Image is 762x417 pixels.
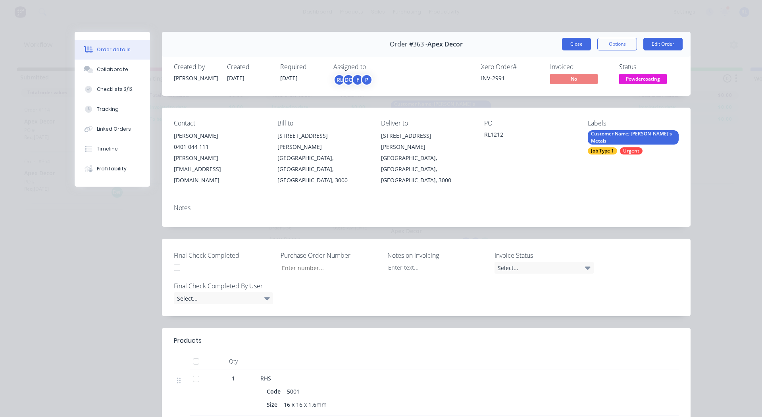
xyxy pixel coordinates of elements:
button: RLDCFP [333,74,373,86]
div: [STREET_ADDRESS][PERSON_NAME][GEOGRAPHIC_DATA], [GEOGRAPHIC_DATA], [GEOGRAPHIC_DATA], 3000 [381,130,472,186]
button: Collaborate [75,60,150,79]
div: Select... [495,262,594,274]
button: Tracking [75,99,150,119]
div: Select... [174,292,273,304]
div: [PERSON_NAME] [174,74,217,82]
div: [STREET_ADDRESS][PERSON_NAME][GEOGRAPHIC_DATA], [GEOGRAPHIC_DATA], [GEOGRAPHIC_DATA], 3000 [277,130,368,186]
div: Timeline [97,145,118,153]
div: Job Type 1 [588,147,617,154]
div: [STREET_ADDRESS][PERSON_NAME] [381,130,472,153]
div: Code [267,386,284,397]
label: Final Check Completed [174,251,273,260]
div: [STREET_ADDRESS][PERSON_NAME] [277,130,368,153]
div: Contact [174,120,265,127]
div: P [361,74,373,86]
div: F [352,74,364,86]
div: [GEOGRAPHIC_DATA], [GEOGRAPHIC_DATA], [GEOGRAPHIC_DATA], 3000 [381,153,472,186]
div: Xero Order # [481,63,541,71]
button: Checklists 3/12 [75,79,150,99]
div: PO [484,120,575,127]
div: 16 x 16 x 1.6mm [281,399,330,410]
span: Apex Decor [427,41,463,48]
span: Order #363 - [390,41,427,48]
div: Assigned to [333,63,413,71]
div: INV-2991 [481,74,541,82]
button: Options [597,38,637,50]
div: Collaborate [97,66,128,73]
button: Order details [75,40,150,60]
label: Final Check Completed By User [174,281,273,291]
div: Labels [588,120,679,127]
div: Tracking [97,106,119,113]
button: Profitability [75,159,150,179]
span: RHS [260,375,271,382]
div: Qty [210,353,257,369]
div: RL1212 [484,130,575,141]
div: Required [280,63,324,71]
div: Size [267,399,281,410]
div: Created [227,63,271,71]
button: Linked Orders [75,119,150,139]
div: [GEOGRAPHIC_DATA], [GEOGRAPHIC_DATA], [GEOGRAPHIC_DATA], 3000 [277,153,368,186]
div: [PERSON_NAME]0401 044 111[PERSON_NAME][EMAIL_ADDRESS][DOMAIN_NAME] [174,130,265,186]
div: DC [343,74,354,86]
label: Notes on invoicing [387,251,487,260]
div: Profitability [97,165,127,172]
span: Powdercoating [619,74,667,84]
div: Status [619,63,679,71]
button: Powdercoating [619,74,667,86]
div: Urgent [620,147,643,154]
label: Purchase Order Number [281,251,380,260]
label: Invoice Status [495,251,594,260]
div: [PERSON_NAME] [174,130,265,141]
div: Checklists 3/12 [97,86,133,93]
span: [DATE] [280,74,298,82]
div: [PERSON_NAME][EMAIL_ADDRESS][DOMAIN_NAME] [174,153,265,186]
div: 5001 [284,386,303,397]
span: 1 [232,374,235,382]
button: Edit Order [643,38,683,50]
button: Close [562,38,591,50]
span: No [550,74,598,84]
div: Order details [97,46,131,53]
button: Timeline [75,139,150,159]
div: RL [333,74,345,86]
div: Created by [174,63,217,71]
div: Deliver to [381,120,472,127]
div: Bill to [277,120,368,127]
div: 0401 044 111 [174,141,265,153]
div: Products [174,336,202,346]
div: Customer Name; [PERSON_NAME]'s Metals [588,130,679,145]
input: Enter number... [275,262,380,274]
span: [DATE] [227,74,244,82]
div: Invoiced [550,63,610,71]
div: Notes [174,204,679,212]
div: Linked Orders [97,125,131,133]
